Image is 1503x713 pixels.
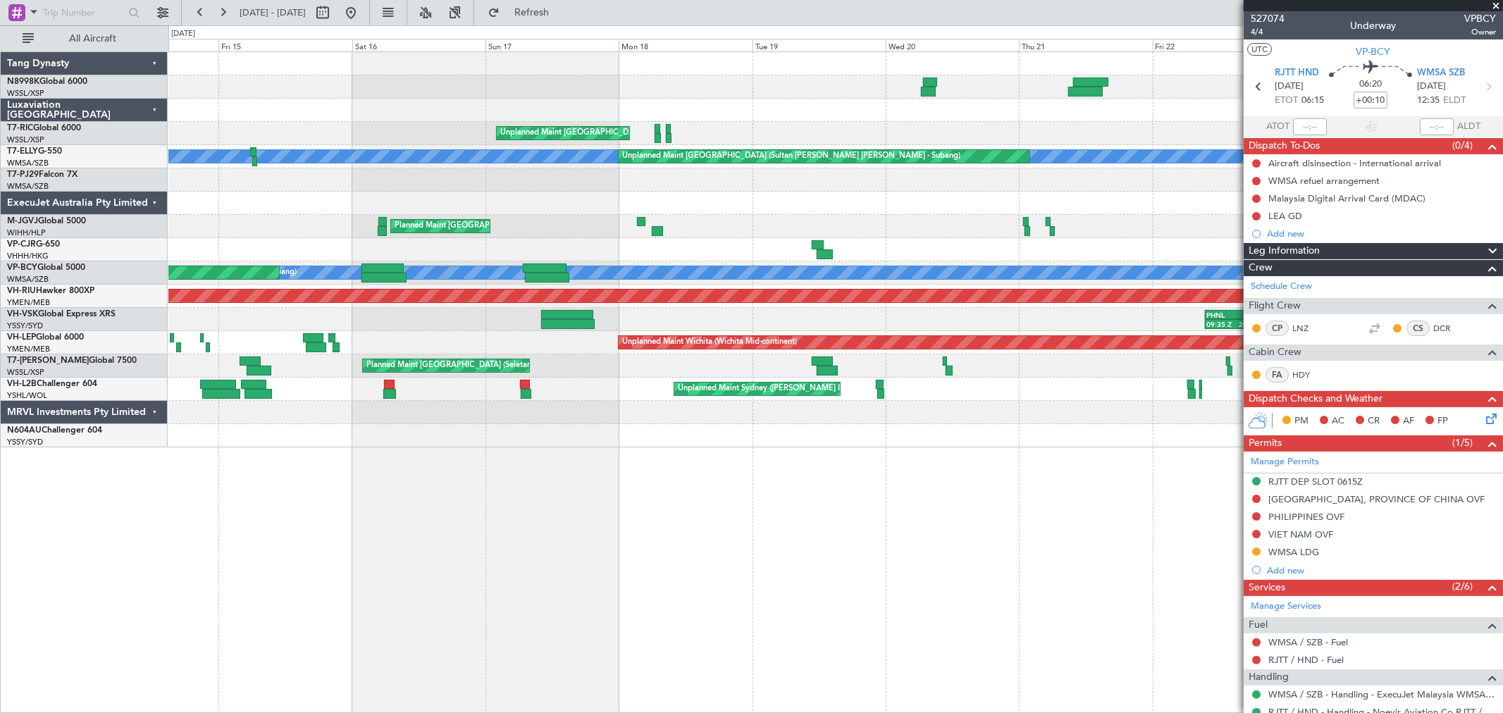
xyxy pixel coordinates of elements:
a: DCR [1433,322,1465,335]
button: Refresh [481,1,566,24]
span: [DATE] - [DATE] [240,6,306,19]
div: CP [1266,321,1289,336]
div: Wed 20 [886,39,1019,51]
div: Malaysia Digital Arrival Card (MDAC) [1268,192,1425,204]
a: YMEN/MEB [7,344,50,354]
a: VH-VSKGlobal Express XRS [7,310,116,318]
span: Fuel [1249,617,1268,633]
span: ELDT [1443,94,1466,108]
span: N604AU [7,426,42,435]
div: FA [1266,367,1289,383]
a: HDY [1292,368,1324,381]
div: WMSA LDG [1268,546,1319,558]
div: LEA GD [1268,210,1302,222]
a: YSHL/WOL [7,390,47,401]
a: VH-RIUHawker 800XP [7,287,94,295]
button: All Aircraft [16,27,153,50]
span: VP-BCY [1356,44,1391,59]
span: AC [1332,414,1344,428]
input: --:-- [1293,118,1327,135]
a: WMSA / SZB - Fuel [1268,636,1348,648]
div: Unplanned Maint Wichita (Wichita Mid-continent) [622,332,797,353]
span: VH-RIU [7,287,36,295]
div: Sun 17 [485,39,619,51]
span: [DATE] [1275,80,1304,94]
span: [DATE] [1417,80,1446,94]
a: M-JGVJGlobal 5000 [7,217,86,225]
div: Add new [1267,564,1496,576]
a: VH-L2BChallenger 604 [7,380,97,388]
div: Fri 22 [1153,39,1286,51]
div: Planned Maint [GEOGRAPHIC_DATA] (Seletar) [395,216,560,237]
span: VH-L2B [7,380,37,388]
a: T7-PJ29Falcon 7X [7,170,78,179]
span: T7-PJ29 [7,170,39,179]
span: WMSA SZB [1417,66,1465,80]
span: T7-[PERSON_NAME] [7,356,89,365]
a: WSSL/XSP [7,88,44,99]
div: [GEOGRAPHIC_DATA], PROVINCE OF CHINA OVF [1268,493,1485,505]
a: Manage Services [1251,600,1321,614]
div: VIET NAM OVF [1268,528,1333,540]
a: VP-BCYGlobal 5000 [7,263,85,272]
span: Refresh [502,8,562,18]
span: VH-LEP [7,333,36,342]
span: ALDT [1457,120,1480,134]
div: Unplanned Maint Sydney ([PERSON_NAME] Intl) [678,378,851,399]
a: RJTT / HND - Fuel [1268,654,1344,666]
a: WMSA/SZB [7,158,49,168]
div: 09:35 Z [1206,320,1235,328]
span: CR [1368,414,1380,428]
a: LNZ [1292,322,1324,335]
span: Crew [1249,260,1273,276]
div: Add new [1267,228,1496,240]
span: Dispatch Checks and Weather [1249,391,1383,407]
div: YSSY [1235,311,1263,319]
span: All Aircraft [37,34,149,44]
span: Owner [1464,26,1496,38]
div: Unplanned Maint [GEOGRAPHIC_DATA] (Seletar) [500,123,676,144]
div: Fri 15 [218,39,352,51]
span: M-JGVJ [7,217,38,225]
a: T7-[PERSON_NAME]Global 7500 [7,356,137,365]
a: WSSL/XSP [7,135,44,145]
span: ETOT [1275,94,1298,108]
div: Underway [1351,19,1397,34]
div: 20:25 Z [1235,320,1264,328]
span: RJTT HND [1275,66,1319,80]
span: Permits [1249,435,1282,452]
div: PHNL [1206,311,1235,319]
div: WMSA refuel arrangement [1268,175,1380,187]
span: Cabin Crew [1249,345,1301,361]
div: Unplanned Maint [GEOGRAPHIC_DATA] (Sultan [PERSON_NAME] [PERSON_NAME] - Subang) [622,146,960,167]
span: VH-VSK [7,310,38,318]
div: [DATE] [171,28,195,40]
div: Tue 19 [753,39,886,51]
div: Sat 16 [352,39,485,51]
a: Schedule Crew [1251,280,1312,294]
a: VP-CJRG-650 [7,240,60,249]
span: 527074 [1251,11,1285,26]
a: YSSY/SYD [7,437,43,447]
a: VH-LEPGlobal 6000 [7,333,84,342]
a: Manage Permits [1251,455,1319,469]
span: 12:35 [1417,94,1440,108]
span: VP-CJR [7,240,36,249]
span: VPBCY [1464,11,1496,26]
span: ATOT [1266,120,1289,134]
a: T7-ELLYG-550 [7,147,62,156]
span: 06:20 [1359,77,1382,92]
a: WIHH/HLP [7,228,46,238]
span: Dispatch To-Dos [1249,138,1320,154]
span: (0/4) [1452,138,1473,153]
div: Thu 21 [1019,39,1152,51]
div: Aircraft disinsection - International arrival [1268,157,1441,169]
a: WMSA / SZB - Handling - ExecuJet Malaysia WMSA / SZB [1268,688,1496,700]
div: PHILIPPINES OVF [1268,511,1344,523]
span: FP [1437,414,1448,428]
div: Mon 18 [619,39,752,51]
span: Leg Information [1249,243,1320,259]
span: Services [1249,580,1285,596]
a: VHHH/HKG [7,251,49,261]
span: 06:15 [1301,94,1324,108]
